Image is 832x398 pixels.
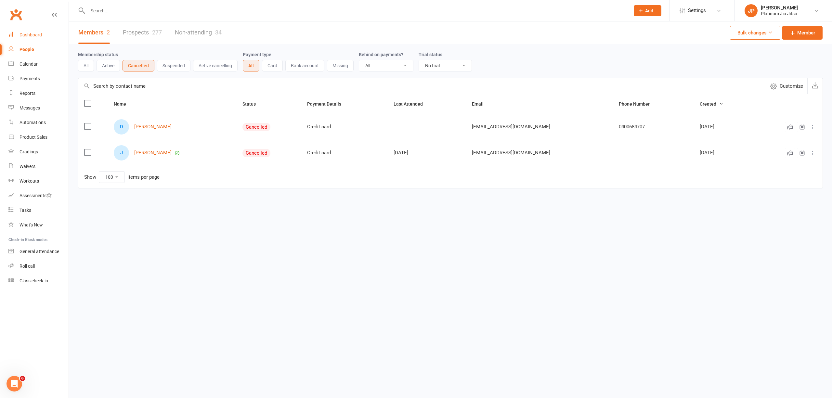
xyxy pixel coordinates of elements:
[745,4,758,17] div: JP
[262,60,283,71] button: Card
[8,218,69,232] a: What's New
[359,52,403,57] label: Behind on payments?
[19,178,39,184] div: Workouts
[19,278,48,283] div: Class check-in
[114,145,129,160] div: Johnny
[157,60,190,71] button: Suspended
[419,52,442,57] label: Trial status
[114,100,133,108] button: Name
[761,5,798,11] div: [PERSON_NAME]
[619,101,657,107] span: Phone Number
[19,164,35,169] div: Waivers
[285,60,324,71] button: Bank account
[730,26,780,40] button: Bulk changes
[700,101,723,107] span: Created
[8,188,69,203] a: Assessments
[97,60,120,71] button: Active
[114,101,133,107] span: Name
[394,101,430,107] span: Last Attended
[797,29,815,37] span: Member
[327,60,354,71] button: Missing
[215,29,222,36] div: 34
[243,60,259,71] button: All
[19,149,38,154] div: Gradings
[107,29,110,36] div: 2
[645,8,653,13] span: Add
[152,29,162,36] div: 277
[307,101,348,107] span: Payment Details
[307,100,348,108] button: Payment Details
[19,208,31,213] div: Tasks
[8,130,69,145] a: Product Sales
[86,6,625,15] input: Search...
[123,60,154,71] button: Cancelled
[472,147,550,159] span: [EMAIL_ADDRESS][DOMAIN_NAME]
[127,174,160,180] div: items per page
[8,174,69,188] a: Workouts
[175,21,222,44] a: Non-attending34
[8,71,69,86] a: Payments
[634,5,661,16] button: Add
[78,60,94,71] button: All
[8,101,69,115] a: Messages
[700,100,723,108] button: Created
[19,91,35,96] div: Reports
[8,57,69,71] a: Calendar
[78,78,766,94] input: Search by contact name
[123,21,162,44] a: Prospects277
[19,249,59,254] div: General attendance
[472,100,491,108] button: Email
[8,244,69,259] a: General attendance kiosk mode
[19,32,42,37] div: Dashboard
[307,150,382,156] div: Credit card
[8,274,69,288] a: Class kiosk mode
[700,124,746,130] div: [DATE]
[782,26,823,40] a: Member
[20,376,25,381] span: 6
[688,3,706,18] span: Settings
[8,159,69,174] a: Waivers
[700,150,746,156] div: [DATE]
[8,28,69,42] a: Dashboard
[761,11,798,17] div: Platinum Jiu Jitsu
[619,124,688,130] div: 0400684707
[394,100,430,108] button: Last Attended
[242,149,270,157] div: Cancelled
[619,100,657,108] button: Phone Number
[8,6,24,23] a: Clubworx
[134,150,172,156] a: [PERSON_NAME]
[8,42,69,57] a: People
[242,100,263,108] button: Status
[8,259,69,274] a: Roll call
[780,82,803,90] span: Customize
[8,145,69,159] a: Gradings
[19,120,46,125] div: Automations
[19,222,43,227] div: What's New
[114,119,129,135] div: David
[307,124,382,130] div: Credit card
[472,121,550,133] span: [EMAIL_ADDRESS][DOMAIN_NAME]
[6,376,22,392] iframe: Intercom live chat
[193,60,238,71] button: Active cancelling
[19,76,40,81] div: Payments
[394,150,460,156] div: [DATE]
[472,101,491,107] span: Email
[19,135,47,140] div: Product Sales
[242,123,270,131] div: Cancelled
[19,61,38,67] div: Calendar
[19,47,34,52] div: People
[84,171,160,183] div: Show
[78,52,118,57] label: Membership status
[8,115,69,130] a: Automations
[8,86,69,101] a: Reports
[19,105,40,110] div: Messages
[8,203,69,218] a: Tasks
[242,101,263,107] span: Status
[766,78,807,94] button: Customize
[19,263,35,269] div: Roll call
[78,21,110,44] a: Members2
[19,193,52,198] div: Assessments
[134,124,172,130] a: [PERSON_NAME]
[243,52,271,57] label: Payment type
